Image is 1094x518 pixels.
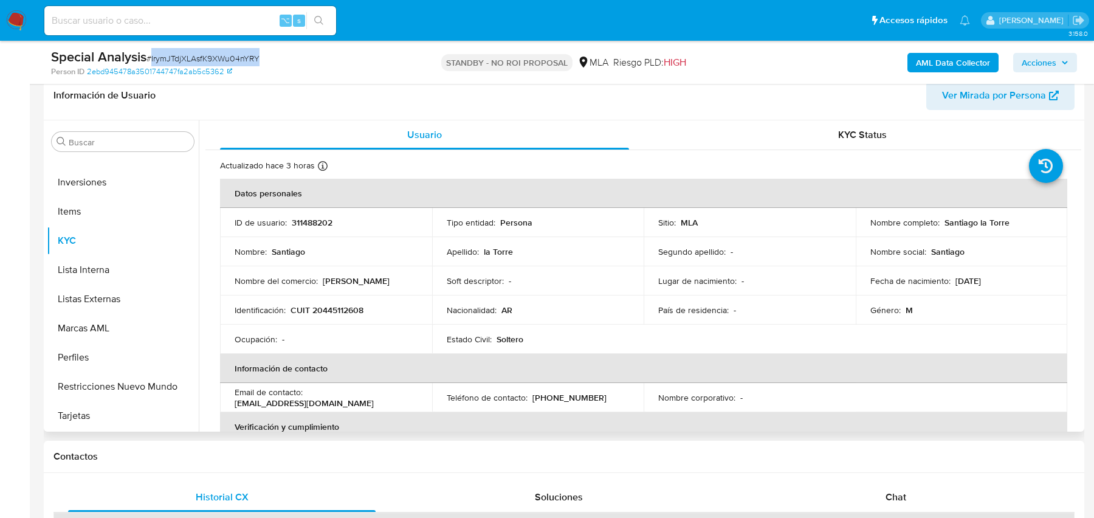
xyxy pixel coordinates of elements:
button: Buscar [57,137,66,147]
p: Nombre social : [870,246,926,257]
h1: Información de Usuario [53,89,156,102]
span: Accesos rápidos [879,14,948,27]
p: Sitio : [658,217,676,228]
p: Persona [500,217,532,228]
span: KYC Status [838,128,887,142]
button: Listas Externas [47,285,199,314]
p: STANDBY - NO ROI PROPOSAL [441,54,573,71]
a: 2ebd945478a3501744747fa2ab5c5362 [87,66,232,77]
p: Santiago [931,246,965,257]
p: Tipo entidad : [447,217,495,228]
p: [PHONE_NUMBER] [532,392,607,403]
button: search-icon [306,12,331,29]
p: Ocupación : [235,334,277,345]
p: AR [501,305,512,316]
p: Email de contacto : [235,387,303,398]
p: Apellido : [447,246,479,257]
p: MLA [681,217,698,228]
span: HIGH [664,55,686,69]
p: Nombre del comercio : [235,275,318,286]
input: Buscar [69,137,189,148]
h1: Contactos [53,451,1075,463]
span: Usuario [407,128,442,142]
p: Lugar de nacimiento : [658,275,737,286]
p: [DATE] [955,275,981,286]
p: Género : [870,305,901,316]
button: AML Data Collector [907,53,999,72]
button: Acciones [1013,53,1077,72]
a: Salir [1072,14,1085,27]
p: Segundo apellido : [658,246,726,257]
p: País de residencia : [658,305,729,316]
button: Items [47,197,199,226]
span: Riesgo PLD: [613,56,686,69]
span: Soluciones [535,490,583,504]
button: KYC [47,226,199,255]
div: MLA [577,56,608,69]
p: juan.calo@mercadolibre.com [999,15,1068,26]
p: - [509,275,511,286]
p: Estado Civil : [447,334,492,345]
p: Soft descriptor : [447,275,504,286]
p: Santiago [272,246,305,257]
p: - [740,392,743,403]
span: # IrymJTdjXLAsfK9XWu04nYRY [146,52,260,64]
span: Ver Mirada por Persona [942,81,1046,110]
span: s [297,15,301,26]
p: M [906,305,913,316]
p: - [741,275,744,286]
input: Buscar usuario o caso... [44,13,336,29]
p: CUIT 20445112608 [291,305,363,316]
span: 3.158.0 [1068,29,1088,38]
button: Restricciones Nuevo Mundo [47,372,199,401]
span: ⌥ [281,15,290,26]
button: Perfiles [47,343,199,372]
th: Verificación y cumplimiento [220,412,1067,441]
p: la Torre [484,246,513,257]
p: Nombre corporativo : [658,392,735,403]
b: Special Analysis [51,47,146,66]
p: Nacionalidad : [447,305,497,316]
p: Fecha de nacimiento : [870,275,951,286]
span: Acciones [1022,53,1056,72]
p: 311488202 [292,217,332,228]
p: Nombre completo : [870,217,940,228]
p: ID de usuario : [235,217,287,228]
button: Tarjetas [47,401,199,430]
th: Información de contacto [220,354,1067,383]
span: Chat [886,490,906,504]
button: Ver Mirada por Persona [926,81,1075,110]
p: - [731,246,733,257]
p: Actualizado hace 3 horas [220,160,315,171]
p: Identificación : [235,305,286,316]
p: Soltero [497,334,523,345]
button: Marcas AML [47,314,199,343]
p: - [282,334,284,345]
p: [PERSON_NAME] [323,275,390,286]
p: Teléfono de contacto : [447,392,528,403]
a: Notificaciones [960,15,970,26]
th: Datos personales [220,179,1067,208]
p: Santiago la Torre [944,217,1010,228]
button: Inversiones [47,168,199,197]
button: Lista Interna [47,255,199,285]
span: Historial CX [196,490,249,504]
p: Nombre : [235,246,267,257]
b: Person ID [51,66,84,77]
p: [EMAIL_ADDRESS][DOMAIN_NAME] [235,398,374,409]
p: - [734,305,736,316]
b: AML Data Collector [916,53,990,72]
